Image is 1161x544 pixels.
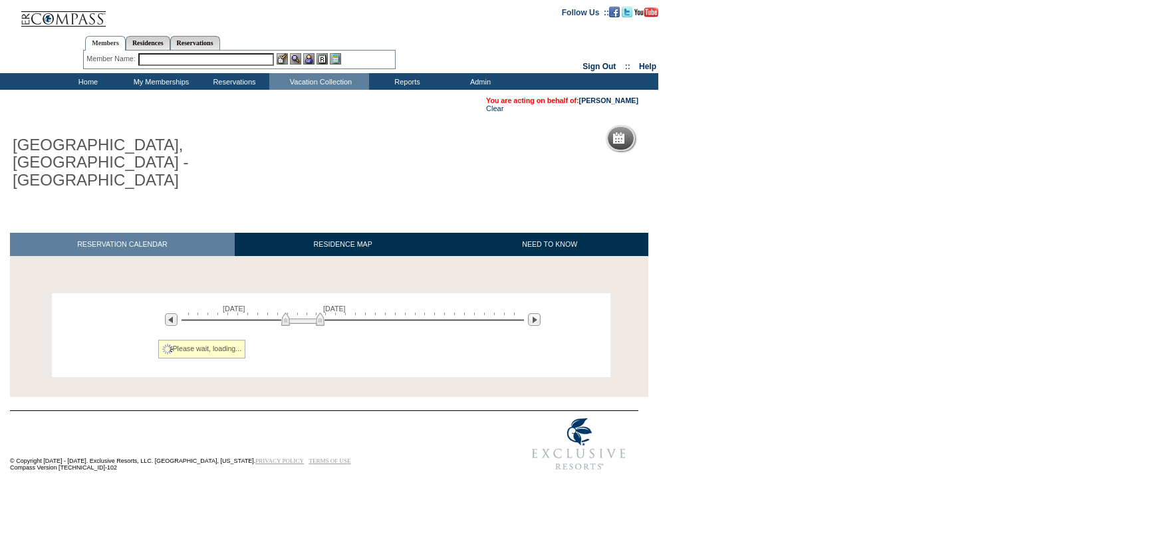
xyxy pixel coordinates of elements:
img: spinner2.gif [162,344,173,354]
div: Please wait, loading... [158,340,246,358]
a: Residences [126,36,170,50]
img: Subscribe to our YouTube Channel [634,7,658,17]
a: RESERVATION CALENDAR [10,233,235,256]
a: Follow us on Twitter [622,7,632,15]
a: Clear [486,104,503,112]
td: © Copyright [DATE] - [DATE]. Exclusive Resorts, LLC. [GEOGRAPHIC_DATA], [US_STATE]. Compass Versi... [10,412,475,477]
td: Reports [369,73,442,90]
img: Follow us on Twitter [622,7,632,17]
img: Previous [165,313,178,326]
a: NEED TO KNOW [451,233,648,256]
a: Help [639,62,656,71]
td: Reservations [196,73,269,90]
td: My Memberships [123,73,196,90]
td: Home [50,73,123,90]
a: [PERSON_NAME] [579,96,638,104]
div: Member Name: [86,53,138,65]
h5: Reservation Calendar [630,134,731,143]
img: Reservations [317,53,328,65]
a: Subscribe to our YouTube Channel [634,7,658,15]
a: PRIVACY POLICY [255,458,304,464]
a: Become our fan on Facebook [609,7,620,15]
td: Vacation Collection [269,73,369,90]
img: b_calculator.gif [330,53,341,65]
img: b_edit.gif [277,53,288,65]
a: Members [85,36,126,51]
img: Impersonate [303,53,315,65]
a: Reservations [170,36,220,50]
img: View [290,53,301,65]
span: :: [625,62,630,71]
img: Next [528,313,541,326]
a: RESIDENCE MAP [235,233,451,256]
td: Admin [442,73,515,90]
a: TERMS OF USE [309,458,351,464]
td: Follow Us :: [562,7,609,17]
h1: [GEOGRAPHIC_DATA], [GEOGRAPHIC_DATA] - [GEOGRAPHIC_DATA] [10,134,308,192]
span: You are acting on behalf of: [486,96,638,104]
span: [DATE] [223,305,245,313]
img: Exclusive Resorts [519,411,638,477]
img: Become our fan on Facebook [609,7,620,17]
span: [DATE] [323,305,346,313]
a: Sign Out [582,62,616,71]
